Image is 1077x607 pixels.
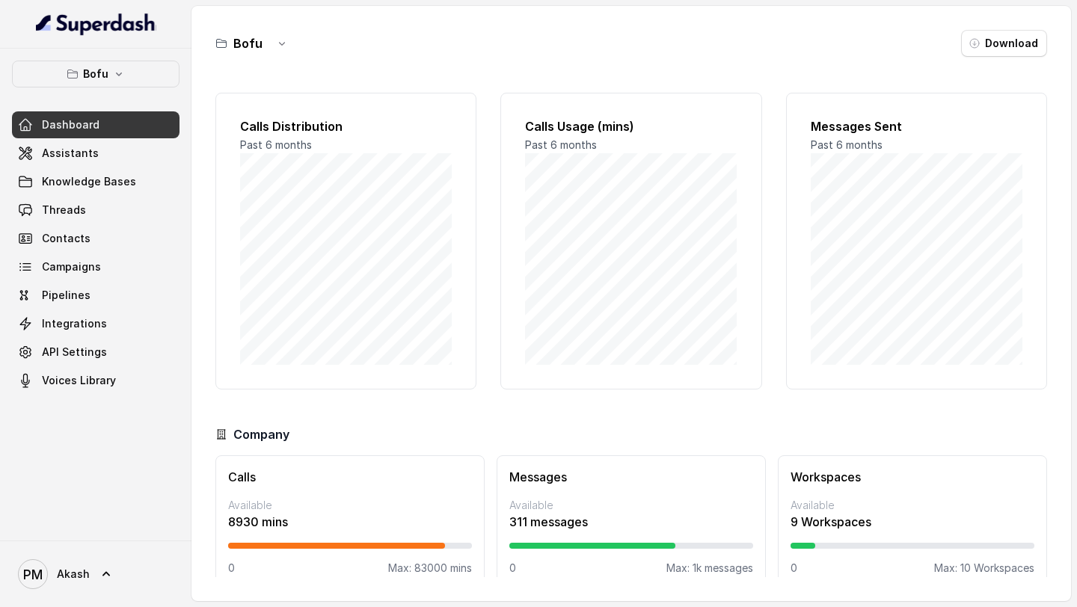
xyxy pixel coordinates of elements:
[42,259,101,274] span: Campaigns
[12,61,179,87] button: Bofu
[42,174,136,189] span: Knowledge Bases
[42,146,99,161] span: Assistants
[228,561,235,576] p: 0
[42,373,116,388] span: Voices Library
[12,553,179,595] a: Akash
[791,498,1034,513] p: Available
[12,310,179,337] a: Integrations
[509,513,753,531] p: 311 messages
[42,231,90,246] span: Contacts
[57,567,90,582] span: Akash
[525,117,737,135] h2: Calls Usage (mins)
[509,468,753,486] h3: Messages
[42,288,90,303] span: Pipelines
[233,34,263,52] h3: Bofu
[12,225,179,252] a: Contacts
[12,282,179,309] a: Pipelines
[961,30,1047,57] button: Download
[509,498,753,513] p: Available
[666,561,753,576] p: Max: 1k messages
[12,168,179,195] a: Knowledge Bases
[42,316,107,331] span: Integrations
[509,561,516,576] p: 0
[934,561,1034,576] p: Max: 10 Workspaces
[228,513,472,531] p: 8930 mins
[12,339,179,366] a: API Settings
[12,111,179,138] a: Dashboard
[525,138,597,151] span: Past 6 months
[12,253,179,280] a: Campaigns
[811,117,1022,135] h2: Messages Sent
[240,138,312,151] span: Past 6 months
[83,65,108,83] p: Bofu
[12,367,179,394] a: Voices Library
[388,561,472,576] p: Max: 83000 mins
[12,197,179,224] a: Threads
[42,117,99,132] span: Dashboard
[42,345,107,360] span: API Settings
[791,468,1034,486] h3: Workspaces
[240,117,452,135] h2: Calls Distribution
[42,203,86,218] span: Threads
[228,498,472,513] p: Available
[36,12,156,36] img: light.svg
[233,425,289,443] h3: Company
[228,468,472,486] h3: Calls
[791,561,797,576] p: 0
[811,138,883,151] span: Past 6 months
[12,140,179,167] a: Assistants
[791,513,1034,531] p: 9 Workspaces
[23,567,43,582] text: PM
